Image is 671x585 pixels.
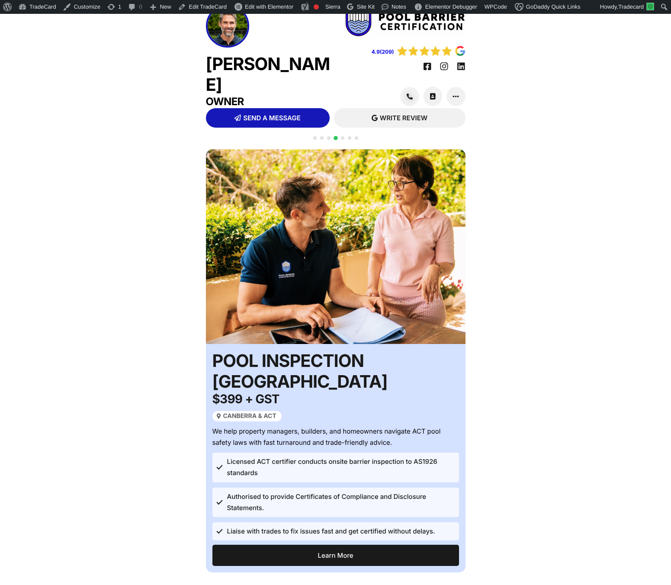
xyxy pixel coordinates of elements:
[245,3,293,10] span: Edit with Elementor
[327,136,331,140] span: Go to slide 3
[313,136,317,140] span: Go to slide 1
[223,413,276,419] span: Canberra & ACT
[318,552,353,559] span: Learn More
[212,426,459,449] div: We help property managers, builders, and homeowners navigate ACT pool safety laws with fast turna...
[372,48,394,55] a: 4.9(209)
[227,526,435,537] span: Liaise with trades to fix issues fast and get certified without delays.
[314,4,319,10] div: Focus keyphrase not set
[334,136,338,140] span: Go to slide 4
[380,115,427,121] span: WRITE REVIEW
[227,456,450,479] span: Licensed ACT certifier conducts onsite barrier inspection to AS1926 standards
[212,350,457,392] h2: Pool Inspection [GEOGRAPHIC_DATA]
[206,149,466,572] div: 4 / 7
[206,95,336,108] h3: Owner
[212,392,459,407] h2: $399 + GST
[334,108,466,128] a: WRITE REVIEW
[206,108,330,128] a: SEND A MESSAGE
[348,136,351,140] span: Go to slide 6
[341,136,344,140] span: Go to slide 5
[355,136,358,140] span: Go to slide 7
[243,115,300,121] span: SEND A MESSAGE
[212,545,459,566] a: Learn More
[618,3,644,10] span: Tradecard
[227,491,450,514] span: Authorised to provide Certificates of Compliance and Disclosure Statements.
[320,136,324,140] span: Go to slide 2
[357,3,375,10] span: Site Kit
[206,54,336,95] h2: [PERSON_NAME]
